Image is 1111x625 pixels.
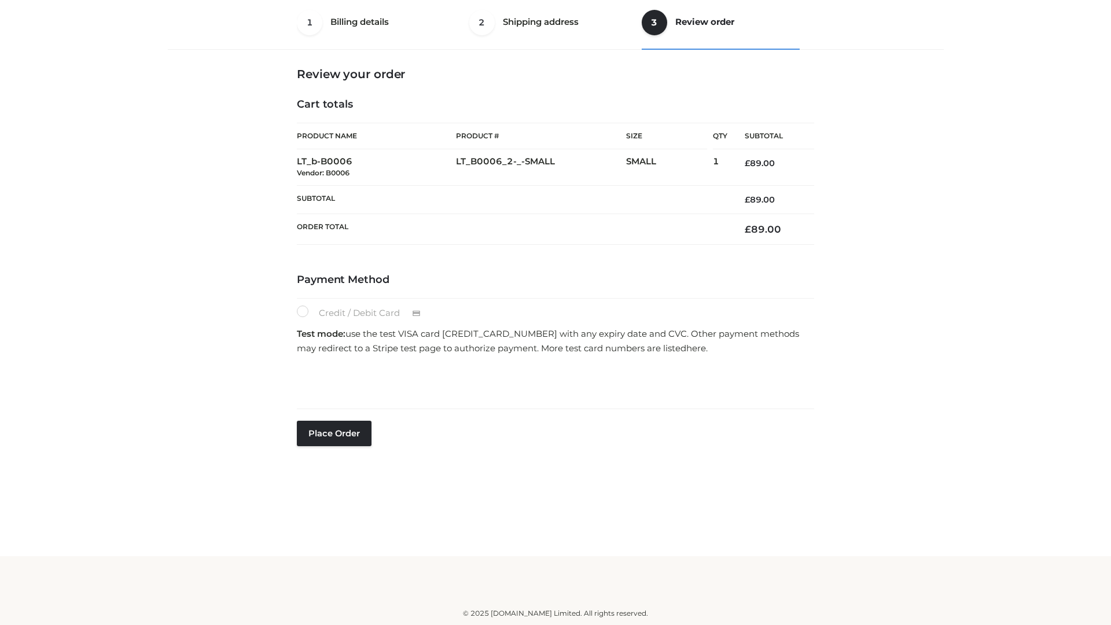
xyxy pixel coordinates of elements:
bdi: 89.00 [745,158,775,168]
p: use the test VISA card [CREDIT_CARD_NUMBER] with any expiry date and CVC. Other payment methods m... [297,326,814,356]
div: © 2025 [DOMAIN_NAME] Limited. All rights reserved. [172,608,939,619]
td: 1 [713,149,727,186]
a: here [686,343,706,354]
h4: Payment Method [297,274,814,286]
th: Product # [456,123,626,149]
bdi: 89.00 [745,223,781,235]
td: LT_B0006_2-_-SMALL [456,149,626,186]
th: Product Name [297,123,456,149]
th: Size [626,123,707,149]
small: Vendor: B0006 [297,168,350,177]
strong: Test mode: [297,328,345,339]
span: £ [745,158,750,168]
button: Place order [297,421,371,446]
td: SMALL [626,149,713,186]
th: Subtotal [297,185,727,214]
th: Order Total [297,214,727,245]
iframe: Secure payment input frame [295,359,812,402]
th: Qty [713,123,727,149]
label: Credit / Debit Card [297,306,433,321]
img: Credit / Debit Card [406,307,427,321]
span: £ [745,223,751,235]
bdi: 89.00 [745,194,775,205]
th: Subtotal [727,123,814,149]
h4: Cart totals [297,98,814,111]
span: £ [745,194,750,205]
h3: Review your order [297,67,814,81]
td: LT_b-B0006 [297,149,456,186]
